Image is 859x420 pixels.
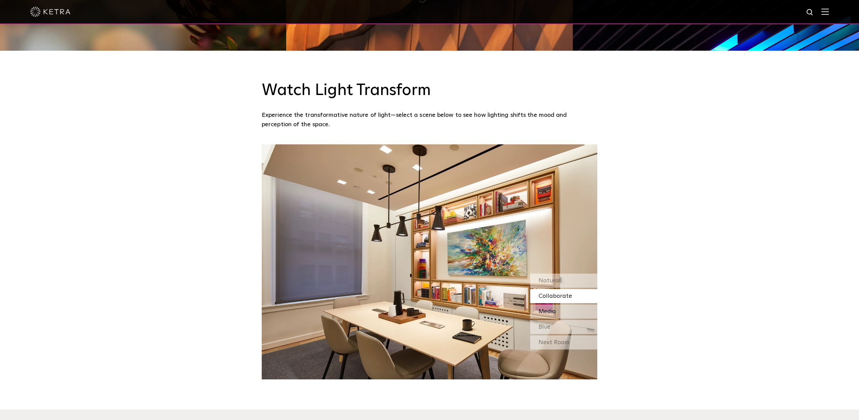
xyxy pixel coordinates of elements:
div: Next Room [530,335,597,349]
img: Hamburger%20Nav.svg [821,8,829,15]
h3: Watch Light Transform [262,81,597,100]
img: ketra-logo-2019-white [30,7,70,17]
img: search icon [806,8,814,17]
span: Natural [539,278,561,284]
img: SS-Desktop-CEC-05 [262,144,597,379]
p: Experience the transformative nature of light—select a scene below to see how lighting shifts the... [262,110,594,130]
span: Collaborate [539,293,572,299]
span: Blue [539,324,551,330]
span: Media [539,309,556,315]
